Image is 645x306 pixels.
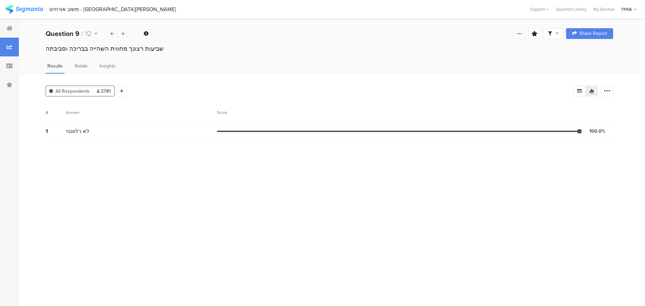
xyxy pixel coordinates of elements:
span: לא רלוונטי [66,127,89,135]
span: / [81,29,83,39]
a: My Surveys [590,6,618,12]
div: שביעות רצונך מחווית השהייה בבריכה וסביבתה [46,44,613,53]
div: IYHA [621,6,632,12]
div: | [46,5,47,13]
b: Question 9 [46,29,79,39]
div: Score [217,110,231,116]
div: Answer [66,110,80,116]
span: 2781 [97,88,111,95]
span: Share Report [579,31,607,36]
div: # [46,110,66,116]
div: Support [530,4,549,14]
span: All Respondents [55,88,90,95]
span: 12 [85,29,92,39]
img: segmanta logo [5,5,43,13]
div: 1 [46,127,66,135]
span: Relate [75,62,88,70]
div: 100.0% [589,128,605,135]
span: Results [47,62,63,70]
span: Insights [99,62,116,70]
a: Question Library [552,6,590,12]
div: משוב אורחים - [GEOGRAPHIC_DATA][PERSON_NAME] [49,6,176,12]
